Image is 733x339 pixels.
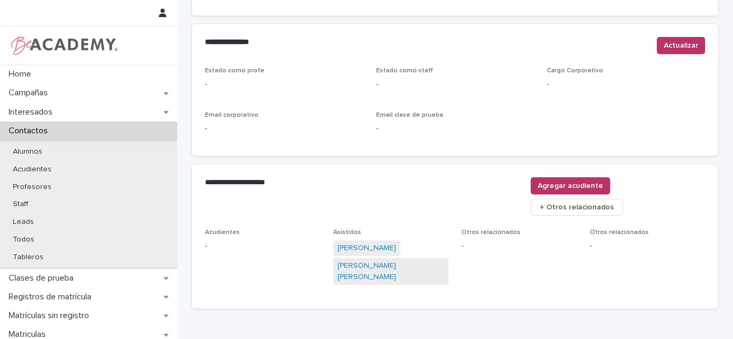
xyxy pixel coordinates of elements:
a: [PERSON_NAME] [PERSON_NAME] [338,260,444,283]
span: Email clase de prueba [376,112,443,118]
p: Clases de prueba [4,273,82,283]
p: - [205,123,363,134]
p: - [205,240,320,252]
p: Staff [4,200,37,209]
p: Tableros [4,253,52,262]
p: Contactos [4,126,56,136]
span: Cargo Corporativo [547,67,603,74]
p: Interesados [4,107,61,117]
span: Otros relacionados [590,229,649,236]
span: Agregar acudiente [538,180,603,191]
span: Estado como profe [205,67,265,74]
span: Acudientes [205,229,240,236]
p: Registros de matrícula [4,292,100,302]
span: Asistidos [333,229,361,236]
p: - [547,79,705,90]
p: - [205,79,363,90]
p: Acudientes [4,165,60,174]
p: - [461,240,577,252]
p: Todos [4,235,43,244]
p: Profesores [4,183,60,192]
button: + Otros relacionados [531,199,623,216]
span: Actualizar [664,40,698,51]
p: - [590,240,705,252]
button: Actualizar [657,37,705,54]
span: Email corporativo [205,112,259,118]
span: Estado como staff [376,67,433,74]
p: Home [4,69,40,79]
p: Leads [4,217,42,227]
p: Alumnos [4,147,51,156]
p: Matrículas sin registro [4,311,98,321]
span: Otros relacionados [461,229,521,236]
a: [PERSON_NAME] [338,243,396,254]
p: - [376,79,534,90]
button: Agregar acudiente [531,177,610,194]
p: Campañas [4,88,56,98]
span: + Otros relacionados [540,202,614,213]
img: WPrjXfSUmiLcdUfaYY4Q [9,35,119,56]
p: - [376,123,534,134]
